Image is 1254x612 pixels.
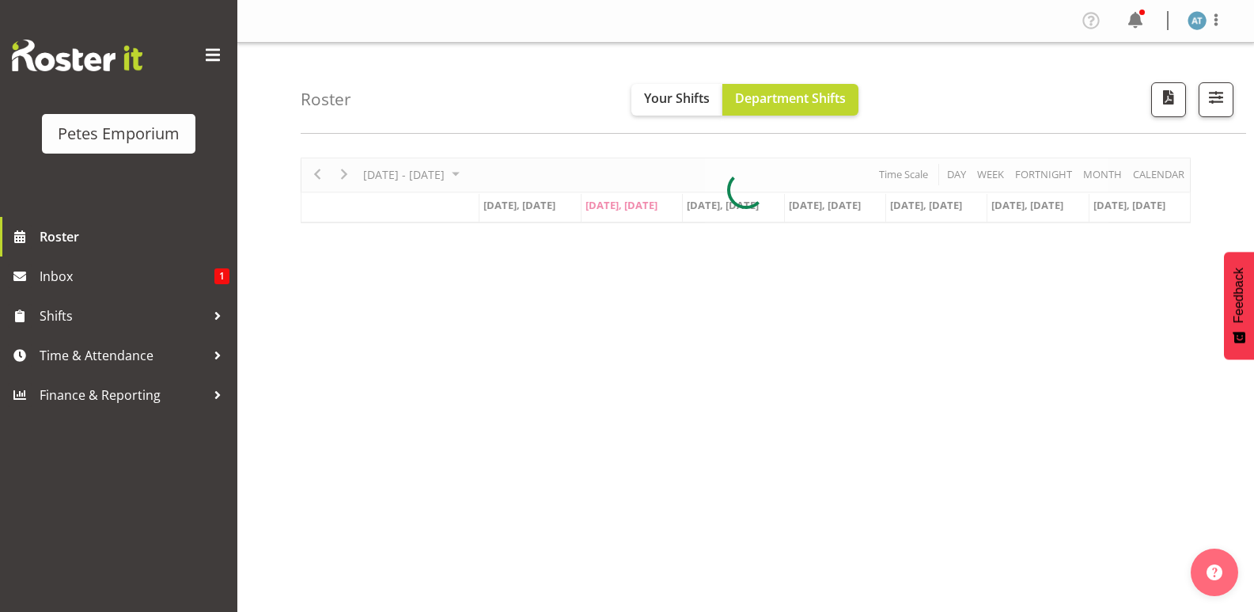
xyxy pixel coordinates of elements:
span: Finance & Reporting [40,383,206,407]
img: alex-micheal-taniwha5364.jpg [1188,11,1207,30]
span: Time & Attendance [40,344,206,367]
span: 1 [214,268,229,284]
span: Inbox [40,264,214,288]
button: Filter Shifts [1199,82,1233,117]
span: Your Shifts [644,89,710,107]
img: Rosterit website logo [12,40,142,71]
span: Shifts [40,304,206,328]
span: Department Shifts [735,89,846,107]
span: Feedback [1232,268,1246,323]
div: Petes Emporium [58,122,180,146]
button: Department Shifts [722,84,858,116]
h4: Roster [301,90,351,108]
button: Download a PDF of the roster according to the set date range. [1151,82,1186,117]
img: help-xxl-2.png [1207,564,1222,580]
span: Roster [40,225,229,249]
button: Your Shifts [631,84,722,116]
button: Feedback - Show survey [1224,252,1254,359]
